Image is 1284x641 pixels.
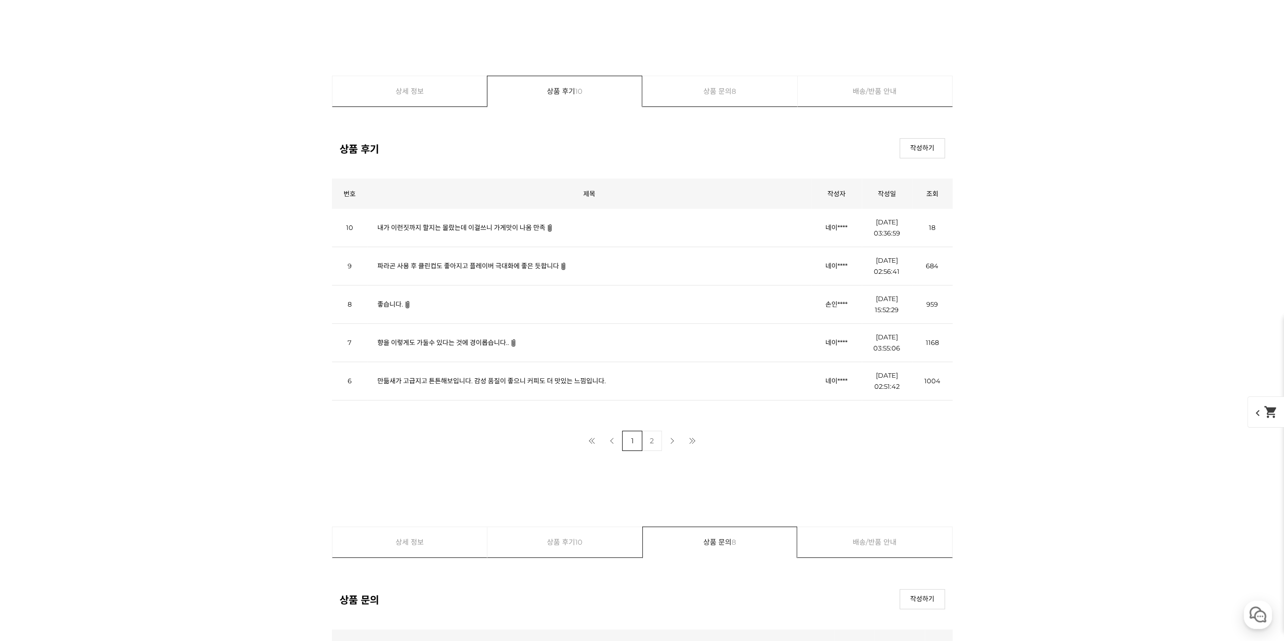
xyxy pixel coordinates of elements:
th: 조회 [912,179,953,209]
span: 홈 [32,335,38,343]
a: 내가 이런짓까지 할지는 몰랐는데 이걸쓰니 가게맛이 나옴 만족 [377,223,545,231]
td: 6 [332,362,367,400]
a: 상품 후기10 [487,76,642,106]
a: 홈 [3,320,67,345]
a: 파라곤 사용 후 클린컵도 좋아지고 플레이버 극대화에 좋은 듯합니다 [377,262,559,270]
a: 설정 [130,320,194,345]
td: 959 [912,285,953,324]
td: [DATE] 02:51:42 [862,362,912,400]
h2: 상품 문의 [340,592,379,607]
span: 대화 [92,335,104,343]
a: 상세 정보 [332,527,487,557]
th: 제목 [367,179,811,209]
th: 작성일 [862,179,912,209]
td: 10 [332,209,367,247]
span: 8 [732,527,736,557]
a: 대화 [67,320,130,345]
a: 배송/반품 안내 [798,527,952,557]
a: 작성하기 [900,589,945,609]
a: 만듦새가 고급지고 튼튼해보입니다. 감성 품질이 좋으니 커피도 더 맛있는 느낌입니다. [377,377,606,385]
a: 작성하기 [900,138,945,158]
a: 이전 페이지 [602,431,622,451]
span: 8 [732,76,736,106]
a: 향을 이렇게도 가둘수 있다는 것에 경이롭습니다.. [377,338,509,346]
td: [DATE] 03:55:06 [862,324,912,362]
mat-icon: shopping_cart [1264,405,1278,419]
span: 10 [575,527,582,557]
a: 상품 후기10 [487,527,642,557]
a: 1 [622,431,642,451]
td: [DATE] 15:52:29 [862,285,912,324]
a: 배송/반품 안내 [798,76,952,106]
a: 2 [642,431,662,451]
a: 마지막 페이지 [682,431,702,451]
a: 첫 페이지 [582,431,602,451]
th: 번호 [332,179,367,209]
a: 상품 문의8 [643,76,798,106]
td: 684 [912,247,953,285]
td: 18 [912,209,953,247]
th: 작성자 [811,179,862,209]
span: 10 [575,76,582,106]
a: 상품 문의8 [643,527,797,557]
td: 7 [332,324,367,362]
img: 파일첨부 [561,263,566,270]
td: [DATE] 03:36:59 [862,209,912,247]
td: [DATE] 02:56:41 [862,247,912,285]
td: 1168 [912,324,953,362]
a: 좋습니다. [377,300,403,308]
td: 9 [332,247,367,285]
a: 다음 페이지 [662,431,682,451]
span: 설정 [156,335,168,343]
img: 파일첨부 [547,224,552,231]
h2: 상품 후기 [340,141,379,156]
td: 8 [332,285,367,324]
td: 1004 [912,362,953,400]
img: 파일첨부 [511,339,516,346]
a: 상세 정보 [332,76,487,106]
img: 파일첨부 [405,301,410,308]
